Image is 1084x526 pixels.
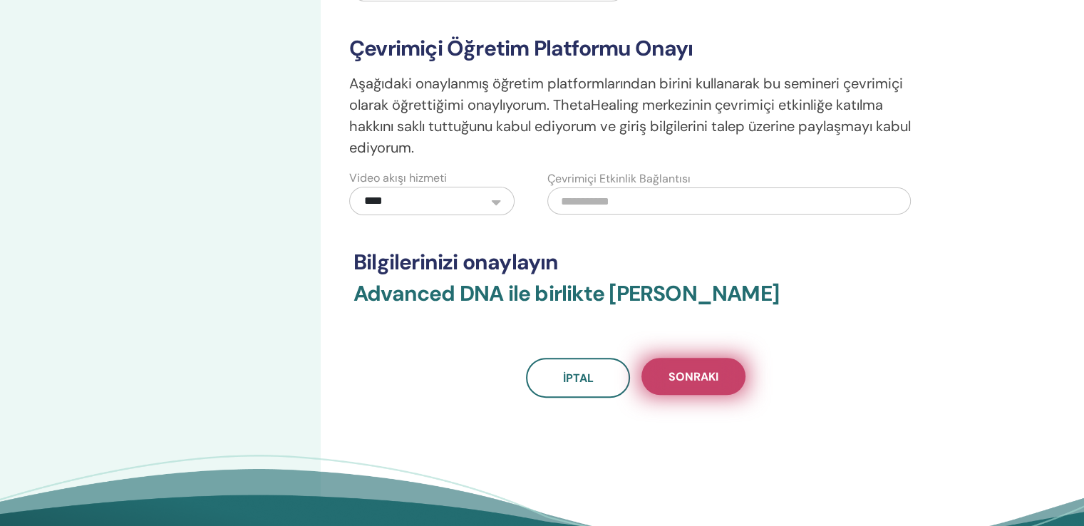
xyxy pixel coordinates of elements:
[353,281,918,324] h3: Advanced DNA ile birlikte [PERSON_NAME]
[641,358,745,395] button: Sonraki
[353,249,918,275] h3: Bilgilerinizi onaylayın
[547,170,691,187] label: Çevrimiçi Etkinlik Bağlantısı
[526,358,630,398] a: İptal
[349,36,922,61] h3: Çevrimiçi Öğretim Platformu Onayı
[563,371,594,386] span: İptal
[349,170,447,187] label: Video akışı hizmeti
[669,369,718,384] span: Sonraki
[349,73,922,158] p: Aşağıdaki onaylanmış öğretim platformlarından birini kullanarak bu semineri çevrimiçi olarak öğre...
